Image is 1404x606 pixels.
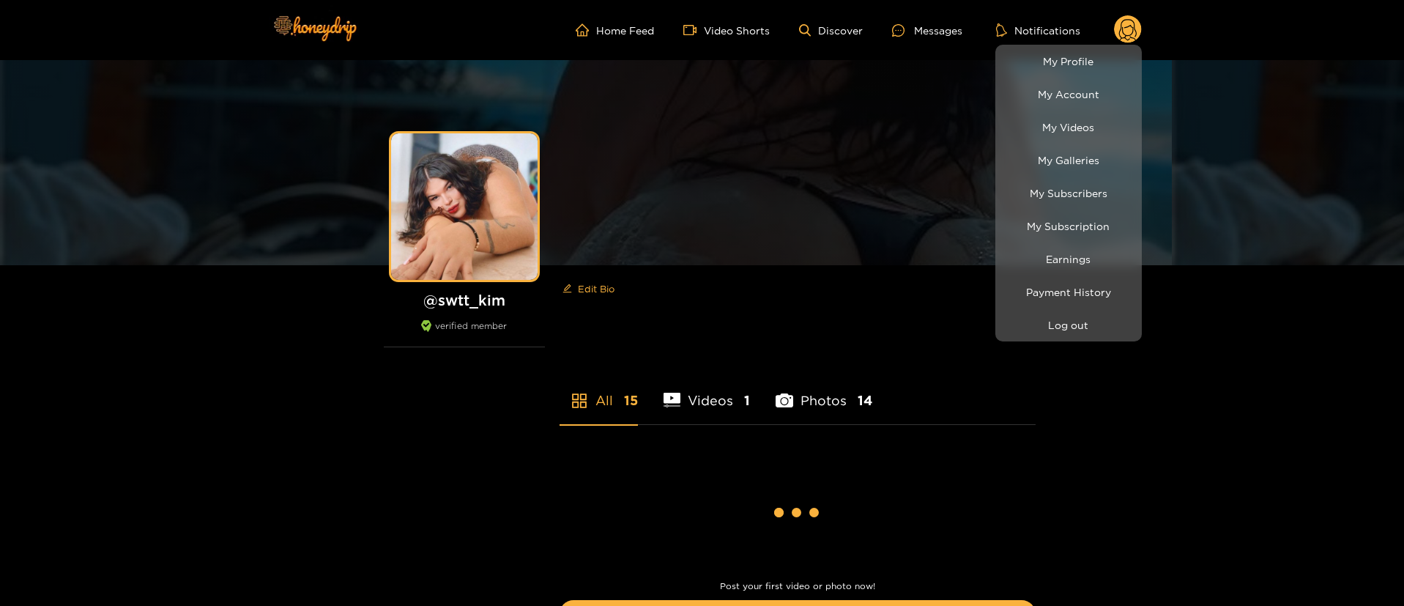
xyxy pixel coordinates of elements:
a: Earnings [999,246,1138,272]
a: My Galleries [999,147,1138,173]
a: My Subscription [999,213,1138,239]
a: My Videos [999,114,1138,140]
button: Log out [999,312,1138,338]
a: Payment History [999,279,1138,305]
a: My Profile [999,48,1138,74]
a: My Account [999,81,1138,107]
a: My Subscribers [999,180,1138,206]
